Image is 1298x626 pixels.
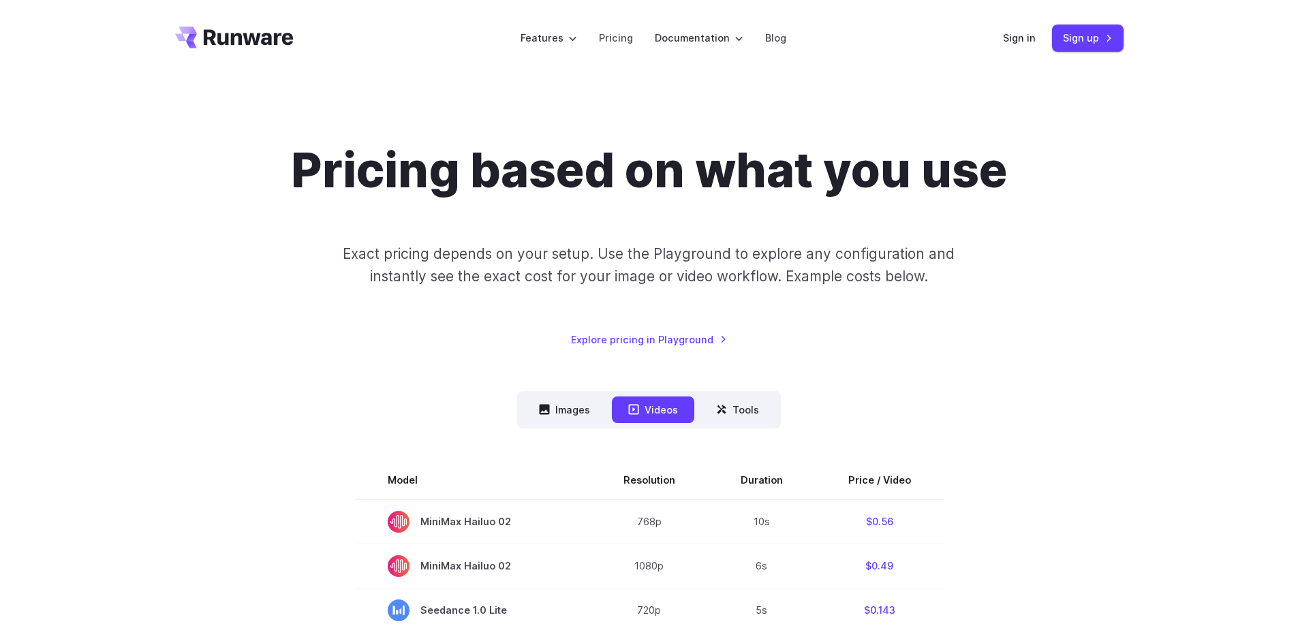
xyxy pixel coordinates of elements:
button: Tools [700,396,775,423]
th: Duration [708,461,816,499]
span: MiniMax Hailuo 02 [388,555,558,577]
h1: Pricing based on what you use [291,142,1007,199]
td: 10s [708,499,816,544]
a: Sign in [1003,30,1036,46]
span: MiniMax Hailuo 02 [388,511,558,533]
a: Go to / [175,27,294,48]
span: Seedance 1.0 Lite [388,599,558,621]
button: Images [523,396,606,423]
a: Blog [765,30,786,46]
a: Pricing [599,30,633,46]
td: $0.56 [816,499,944,544]
label: Features [521,30,577,46]
td: $0.49 [816,544,944,588]
button: Videos [612,396,694,423]
p: Exact pricing depends on your setup. Use the Playground to explore any configuration and instantl... [317,242,980,288]
th: Resolution [591,461,708,499]
td: 768p [591,499,708,544]
a: Explore pricing in Playground [571,332,727,347]
td: 6s [708,544,816,588]
th: Price / Video [816,461,944,499]
label: Documentation [655,30,743,46]
td: 1080p [591,544,708,588]
th: Model [355,461,591,499]
a: Sign up [1052,25,1124,51]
